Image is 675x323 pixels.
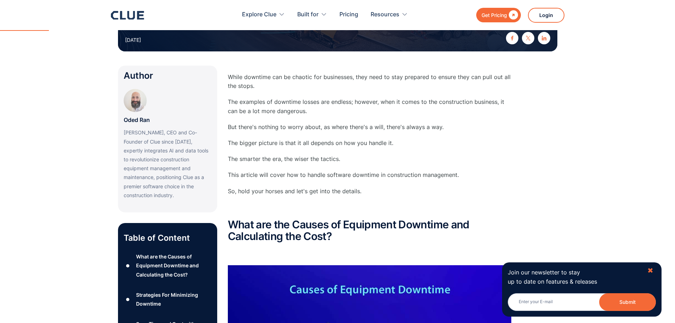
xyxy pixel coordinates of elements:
img: Oded Ran [124,89,147,112]
p: ‍ [228,249,511,258]
p: Table of Content [124,232,212,244]
div: [DATE] [125,35,141,44]
a: ●What are the Causes of Equipment Downtime and Calculating the Cost? [124,252,212,279]
a: ●Strategies For Minimizing Downtime [124,290,212,308]
h2: What are the Causes of Equipment Downtime and Calculating the Cost? [228,219,511,242]
p: Oded Ran [124,116,150,124]
p: The examples of downtime losses are endless; however, when it comes to the construction business,... [228,98,511,115]
a: Get Pricing [476,8,521,22]
a: Pricing [339,4,358,26]
button: Submit [599,293,656,311]
div: Resources [371,4,408,26]
p: Join our newsletter to stay up to date on features & releases [508,268,641,286]
p: So, hold your horses and let's get into the details. [228,187,511,196]
div: What are the Causes of Equipment Downtime and Calculating the Cost? [136,252,211,279]
div: ✖ [647,266,653,275]
div: Explore Clue [242,4,276,26]
p: The bigger picture is that it all depends on how you handle it. [228,139,511,147]
div: Get Pricing [482,11,507,20]
p: [PERSON_NAME], CEO and Co-Founder of Clue since [DATE], expertly integrates AI and data tools to ... [124,128,212,200]
p: ‍ [228,203,511,212]
div: ● [124,294,132,305]
div: Explore Clue [242,4,285,26]
div: Author [124,71,212,80]
div: Built for [297,4,319,26]
img: twitter X icon [526,36,530,40]
p: The smarter the era, the wiser the tactics. [228,155,511,163]
p: This article will cover how to handle software downtime in construction management. [228,171,511,179]
div: Strategies For Minimizing Downtime [136,290,211,308]
p: While downtime can be chaotic for businesses, they need to stay prepared to ensure they can pull ... [228,73,511,90]
input: Enter your E-mail [508,293,656,311]
img: linkedin icon [542,36,546,40]
p: But there's nothing to worry about, as where there's a will, there's always a way. [228,123,511,132]
div: ● [124,260,132,271]
div: Built for [297,4,327,26]
div: Resources [371,4,399,26]
img: facebook icon [510,36,514,40]
div:  [507,11,518,20]
a: Login [528,8,564,23]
